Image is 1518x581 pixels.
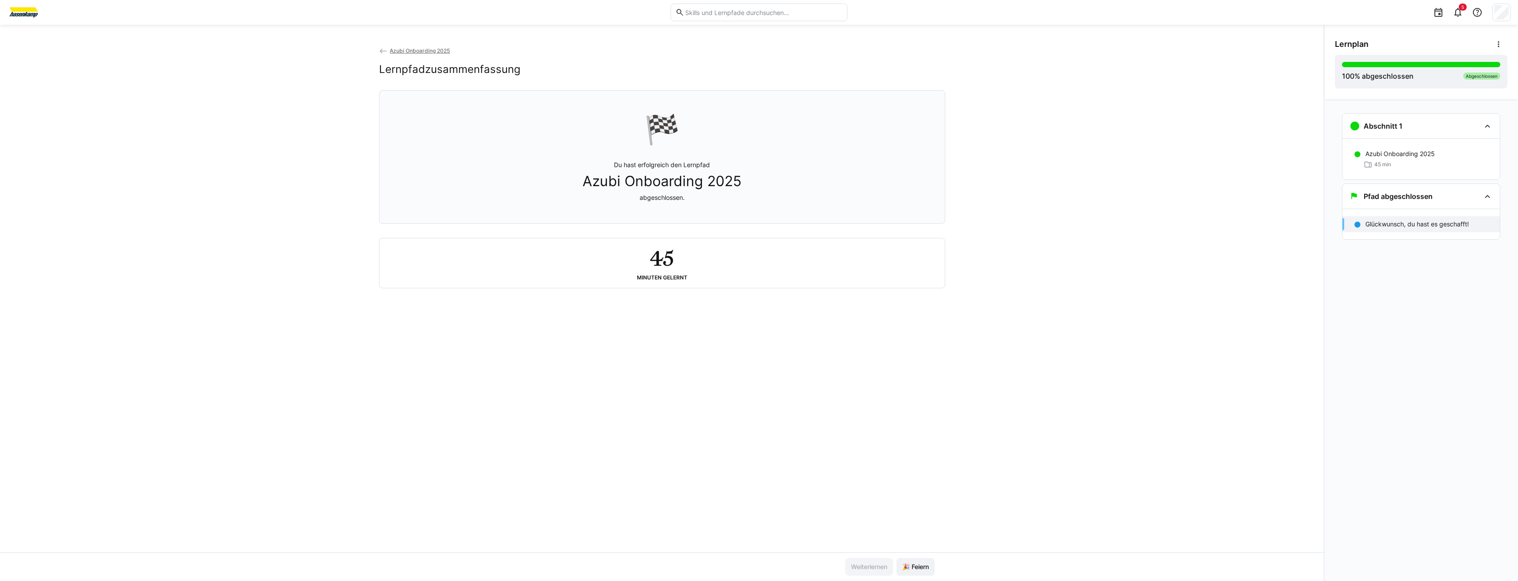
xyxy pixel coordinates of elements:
[1374,161,1391,168] span: 45 min
[583,173,741,190] span: Azubi Onboarding 2025
[901,562,930,571] span: 🎉 Feiern
[1335,39,1368,49] span: Lernplan
[1461,4,1464,10] span: 5
[390,47,450,54] span: Azubi Onboarding 2025
[583,161,741,202] p: Du hast erfolgreich den Lernpfad abgeschlossen.
[850,562,889,571] span: Weiterlernen
[379,47,450,54] a: Azubi Onboarding 2025
[684,8,843,16] input: Skills und Lernpfade durchsuchen…
[1364,192,1433,201] h3: Pfad abgeschlossen
[637,275,687,281] div: Minuten gelernt
[379,63,521,76] h2: Lernpfadzusammenfassung
[644,112,680,146] div: 🏁
[1342,72,1354,80] span: 100
[1365,149,1435,158] p: Azubi Onboarding 2025
[1463,73,1500,80] div: Abgeschlossen
[845,558,893,576] button: Weiterlernen
[897,558,935,576] button: 🎉 Feiern
[650,245,674,271] h2: 45
[1364,122,1403,130] h3: Abschnitt 1
[1365,220,1469,229] p: Glückwunsch, du hast es geschafft!
[1342,71,1414,81] div: % abgeschlossen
